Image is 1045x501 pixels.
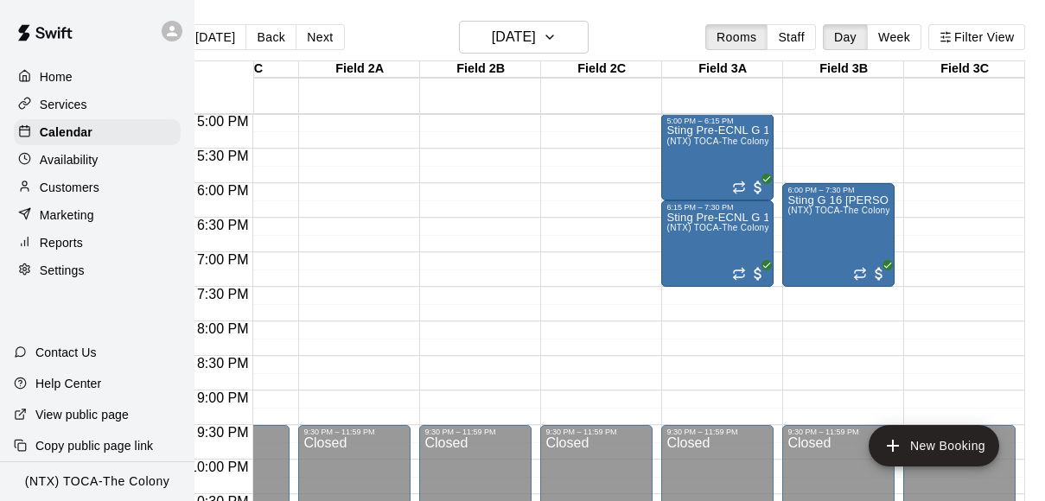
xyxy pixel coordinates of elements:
p: Home [40,68,73,86]
span: 6:00 PM [193,183,253,198]
p: Reports [40,234,83,251]
span: 9:00 PM [193,390,253,405]
div: 6:15 PM – 7:30 PM: (NTX) TOCA-The Colony [661,200,774,287]
div: 9:30 PM – 11:59 PM [424,428,526,436]
span: Recurring event [732,181,746,194]
button: Next [296,24,344,50]
div: 6:00 PM – 7:30 PM: (NTX) TOCA-The Colony [782,183,895,287]
a: Customers [14,174,181,200]
span: 6:30 PM [193,218,253,232]
span: Recurring event [853,267,867,281]
div: Field 2C [541,61,662,78]
h6: [DATE] [492,25,536,49]
button: Filter View [928,24,1025,50]
div: 5:00 PM – 6:15 PM [666,117,768,125]
button: Day [823,24,868,50]
span: (NTX) TOCA-The Colony [787,206,889,215]
span: 10:00 PM [185,460,252,474]
button: Rooms [705,24,768,50]
div: Field 3B [783,61,904,78]
span: All customers have paid [749,179,767,196]
span: 7:00 PM [193,252,253,267]
div: 9:30 PM – 11:59 PM [666,428,768,436]
span: (NTX) TOCA-The Colony [666,136,768,146]
button: Week [867,24,921,50]
button: [DATE] [459,21,589,54]
div: Field 3C [904,61,1025,78]
button: add [869,425,999,466]
button: [DATE] [184,24,246,50]
a: Settings [14,257,181,283]
div: 6:15 PM – 7:30 PM [666,203,768,212]
span: All customers have paid [870,265,888,282]
p: Settings [40,262,85,279]
button: Staff [767,24,816,50]
span: 8:00 PM [193,321,253,336]
p: Marketing [40,206,94,224]
span: Recurring event [732,267,746,281]
a: Home [14,64,181,90]
span: 5:00 PM [193,114,253,129]
p: Contact Us [35,344,97,361]
span: All customers have paid [749,265,767,282]
a: Services [14,92,181,117]
div: 6:00 PM – 7:30 PM [787,186,889,194]
div: 9:30 PM – 11:59 PM [303,428,405,436]
span: 8:30 PM [193,356,253,371]
p: Services [40,96,87,113]
span: (NTX) TOCA-The Colony [666,223,768,232]
div: Field 2B [420,61,541,78]
div: 5:00 PM – 6:15 PM: (NTX) TOCA-The Colony [661,114,774,200]
a: Marketing [14,202,181,228]
span: 5:30 PM [193,149,253,163]
p: Availability [40,151,99,168]
span: 9:30 PM [193,425,253,440]
p: Calendar [40,124,92,141]
p: Customers [40,179,99,196]
p: Copy public page link [35,437,153,454]
a: Availability [14,147,181,173]
div: Field 2A [299,61,420,78]
div: Field 3A [662,61,783,78]
p: Help Center [35,375,101,392]
span: 7:30 PM [193,287,253,301]
div: 9:30 PM – 11:59 PM [545,428,647,436]
a: Reports [14,230,181,256]
div: 9:30 PM – 11:59 PM [787,428,889,436]
button: Back [245,24,296,50]
a: Calendar [14,119,181,145]
p: (NTX) TOCA-The Colony [25,472,170,491]
p: View public page [35,406,129,423]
